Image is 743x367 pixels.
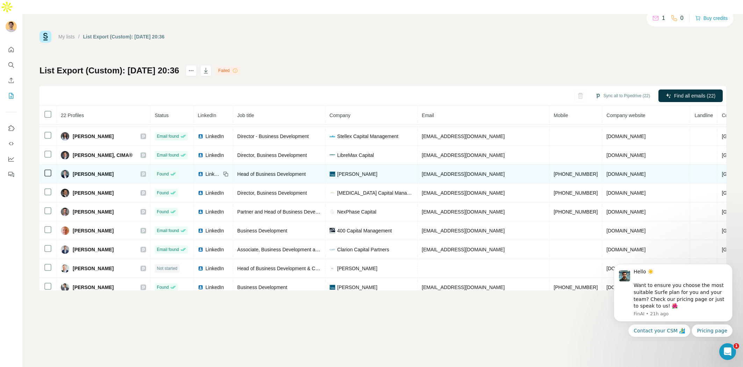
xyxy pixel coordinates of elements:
p: 1 [662,14,665,22]
span: 1 [734,343,739,349]
span: LinkedIn [205,208,224,215]
span: Director, Business Development [237,152,307,158]
button: actions [186,65,197,76]
img: Avatar [61,283,69,292]
span: Found [157,171,169,177]
span: 400 Capital Management [337,227,392,234]
img: company-logo [330,190,335,196]
span: Associate, Business Development and Market Research [237,247,359,252]
img: LinkedIn logo [198,190,203,196]
div: Failed [216,66,240,75]
span: Company website [606,113,645,118]
img: LinkedIn logo [198,266,203,271]
span: [DOMAIN_NAME] [606,247,645,252]
span: [EMAIL_ADDRESS][DOMAIN_NAME] [422,134,505,139]
span: [PHONE_NUMBER] [554,209,598,215]
span: Email found [157,152,179,158]
span: [MEDICAL_DATA] Capital Management [337,189,413,196]
span: Job title [237,113,254,118]
h1: List Export (Custom): [DATE] 20:36 [39,65,179,76]
span: [PHONE_NUMBER] [554,190,598,196]
button: Search [6,59,17,71]
button: Enrich CSV [6,74,17,87]
span: [EMAIL_ADDRESS][DOMAIN_NAME] [422,209,505,215]
span: Found [157,190,169,196]
img: Avatar [61,245,69,254]
img: Avatar [61,189,69,197]
span: Country [722,113,739,118]
button: Use Surfe API [6,137,17,150]
img: company-logo [330,285,335,290]
img: LinkedIn logo [198,171,203,177]
span: LinkedIn [205,265,224,272]
img: Avatar [61,264,69,273]
span: Email [422,113,434,118]
button: Feedback [6,168,17,181]
img: company-logo [330,152,335,158]
img: LinkedIn logo [198,285,203,290]
span: [PERSON_NAME] [73,265,114,272]
span: [PERSON_NAME] [73,227,114,234]
span: Email found [157,246,179,253]
button: Buy credits [695,13,728,23]
span: Found [157,209,169,215]
span: LinkedIn [205,284,224,291]
span: [DOMAIN_NAME] [606,171,645,177]
span: Email found [157,133,179,139]
span: LinkedIn [205,171,221,178]
span: Landline [694,113,713,118]
span: LinkedIn [205,133,224,140]
span: Business Development [237,285,287,290]
span: [EMAIL_ADDRESS][DOMAIN_NAME] [422,285,505,290]
span: [PERSON_NAME] [337,284,377,291]
span: [DOMAIN_NAME] [606,190,645,196]
span: Status [155,113,169,118]
img: LinkedIn logo [198,152,203,158]
span: [EMAIL_ADDRESS][DOMAIN_NAME] [422,171,505,177]
img: LinkedIn logo [198,209,203,215]
span: [PERSON_NAME], CIMA® [73,152,132,159]
img: company-logo [330,228,335,233]
img: Avatar [61,226,69,235]
img: company-logo [330,266,335,271]
span: [PHONE_NUMBER] [554,171,598,177]
span: Found [157,284,169,290]
span: Head of Business Development & Capital Markets [237,266,346,271]
span: [EMAIL_ADDRESS][DOMAIN_NAME] [422,247,505,252]
img: company-logo [330,171,335,177]
div: List Export (Custom): [DATE] 20:36 [83,33,165,40]
span: Partner and Head of Business Development [237,209,333,215]
img: Avatar [61,170,69,178]
span: [PERSON_NAME] [73,284,114,291]
button: My lists [6,89,17,102]
span: LinkedIn [205,189,224,196]
img: company-logo [330,134,335,139]
img: company-logo [330,209,335,215]
span: Company [330,113,351,118]
span: Clarion Capital Partners [337,246,389,253]
img: Avatar [61,208,69,216]
span: [DOMAIN_NAME] [606,228,645,233]
span: Find all emails (22) [674,92,715,99]
span: [DOMAIN_NAME] [606,152,645,158]
span: Not started [157,265,178,272]
iframe: Intercom notifications message [603,258,743,341]
span: Email found [157,228,179,234]
span: [PERSON_NAME] [337,171,377,178]
li: / [78,33,80,40]
button: Sync all to Pipedrive (22) [590,91,655,101]
img: LinkedIn logo [198,228,203,233]
button: Quick start [6,43,17,56]
span: Mobile [554,113,568,118]
img: Avatar [61,151,69,159]
img: Surfe Logo [39,31,51,43]
span: [PERSON_NAME] [73,246,114,253]
a: My lists [58,34,75,39]
img: Avatar [61,132,69,141]
span: LinkedIn [198,113,216,118]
